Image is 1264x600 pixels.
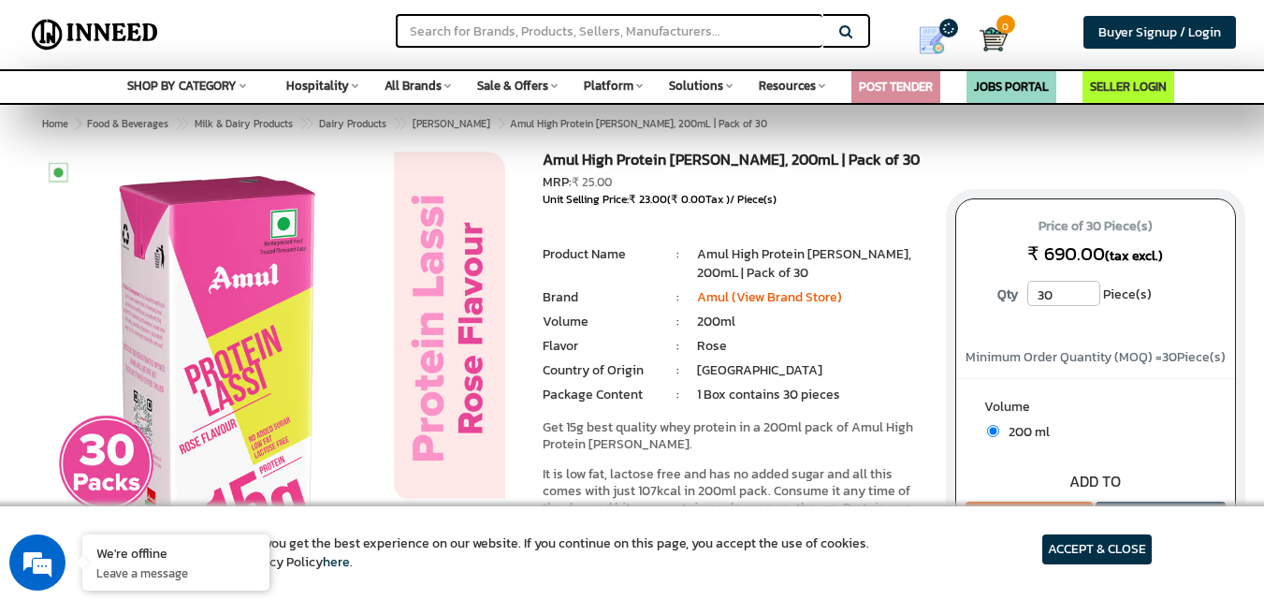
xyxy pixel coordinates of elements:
span: Hospitality [286,77,349,95]
img: Cart [980,25,1008,53]
span: ₹ 23.00 [629,191,667,208]
li: Package Content [543,386,658,404]
li: : [659,361,697,380]
a: my Quotes [897,19,980,62]
span: Piece(s) [1103,281,1152,309]
img: Inneed.Market [25,11,165,58]
li: 200ml [697,313,927,331]
article: ACCEPT & CLOSE [1042,534,1152,564]
span: ₹ 690.00 [1027,240,1105,268]
li: Rose [697,337,927,356]
label: Volume [984,398,1208,421]
div: We're offline [96,544,255,562]
span: Platform [584,77,633,95]
span: 0 [996,15,1015,34]
li: : [659,288,697,307]
div: MRP: [543,173,926,192]
span: ₹ 25.00 [572,173,612,191]
span: > [75,116,80,131]
span: Solutions [669,77,723,95]
span: [PERSON_NAME] [413,116,490,131]
a: here [323,552,350,572]
a: Amul (View Brand Store) [697,287,842,307]
div: ADD TO [956,471,1235,492]
div: Unit Selling Price: ( Tax ) [543,192,926,208]
li: : [659,337,697,356]
h1: Amul High Protein [PERSON_NAME], 200mL | Pack of 30 [543,152,926,173]
p: Get 15g best quality whey protein in a 200ml pack of Amul High Protein [PERSON_NAME]. [543,419,926,453]
input: Search for Brands, Products, Sellers, Manufacturers... [396,14,822,48]
span: Resources [759,77,816,95]
span: Dairy Products [319,116,386,131]
a: Cart 0 [980,19,992,60]
span: ₹ 0.00 [671,191,705,208]
span: Amul High Protein [PERSON_NAME], 200mL | Pack of 30 [83,116,767,131]
span: Sale & Offers [477,77,548,95]
span: 200 ml [999,422,1050,442]
button: ORDER NOW [966,502,1093,567]
span: Minimum Order Quantity (MOQ) = Piece(s) [966,347,1226,367]
a: Food & Beverages [83,112,172,135]
span: > [299,112,309,135]
span: 30 [1162,347,1177,367]
p: It is low fat, lactose free and has no added sugar and all this comes with just 107kcal in 200ml ... [543,466,926,534]
li: : [659,245,697,264]
span: Milk & Dairy Products [195,116,293,131]
a: Home [38,112,72,135]
span: All Brands [385,77,442,95]
span: Buyer Signup / Login [1098,22,1221,42]
a: Dairy Products [315,112,390,135]
p: Leave a message [96,564,255,581]
img: Show My Quotes [918,26,946,54]
span: > [497,112,506,135]
li: Flavor [543,337,658,356]
a: SELLER LOGIN [1090,78,1167,95]
span: > [175,112,184,135]
li: Brand [543,288,658,307]
button: ASK PRICE & CATALOG [1096,502,1226,567]
li: 1 Box contains 30 pieces [697,386,927,404]
li: [GEOGRAPHIC_DATA] [697,361,927,380]
span: Price of 30 Piece(s) [974,212,1217,241]
a: JOBS PORTAL [974,78,1049,95]
a: Milk & Dairy Products [191,112,297,135]
li: Country of Origin [543,361,658,380]
article: We use cookies to ensure you get the best experience on our website. If you continue on this page... [112,534,869,572]
span: SHOP BY CATEGORY [127,77,237,95]
a: Buyer Signup / Login [1083,16,1236,49]
span: Food & Beverages [87,116,168,131]
li: Amul High Protein [PERSON_NAME], 200mL | Pack of 30 [697,245,927,283]
li: Product Name [543,245,658,264]
span: > [393,112,402,135]
li: : [659,386,697,404]
label: Qty [988,281,1027,309]
span: (tax excl.) [1105,246,1163,266]
a: [PERSON_NAME] [409,112,494,135]
a: POST TENDER [859,78,933,95]
li: Volume [543,313,658,331]
span: / Piece(s) [730,191,777,208]
li: : [659,313,697,331]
